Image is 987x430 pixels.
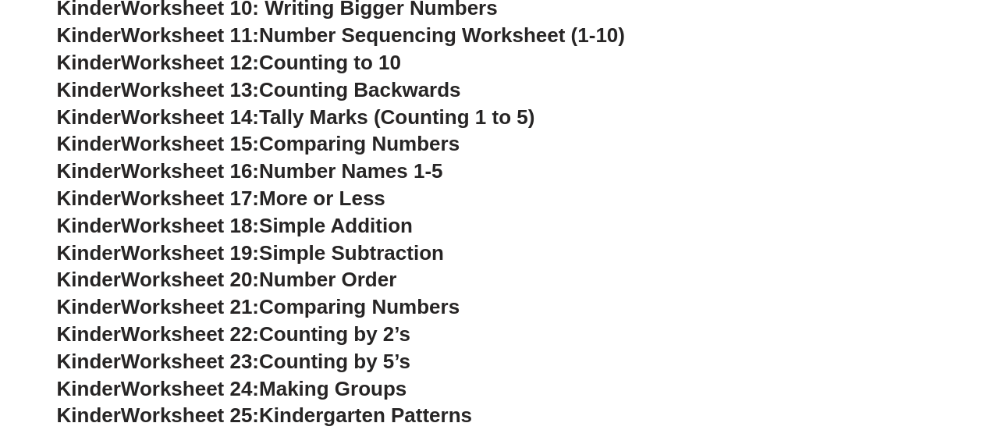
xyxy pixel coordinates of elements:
[259,350,410,373] span: Counting by 5’s
[57,241,121,265] span: Kinder
[727,254,987,430] iframe: Chat Widget
[259,322,410,346] span: Counting by 2’s
[57,132,121,155] span: Kinder
[121,350,259,373] span: Worksheet 23:
[121,214,259,237] span: Worksheet 18:
[121,241,259,265] span: Worksheet 19:
[57,403,121,427] span: Kinder
[57,51,121,74] span: Kinder
[259,403,472,427] span: Kindergarten Patterns
[121,268,259,291] span: Worksheet 20:
[57,187,121,210] span: Kinder
[121,187,259,210] span: Worksheet 17:
[121,78,259,101] span: Worksheet 13:
[121,105,259,129] span: Worksheet 14:
[259,377,407,400] span: Making Groups
[259,159,442,183] span: Number Names 1-5
[57,214,121,237] span: Kinder
[259,78,460,101] span: Counting Backwards
[259,214,413,237] span: Simple Addition
[121,322,259,346] span: Worksheet 22:
[57,295,121,318] span: Kinder
[57,377,121,400] span: Kinder
[259,23,625,47] span: Number Sequencing Worksheet (1-10)
[121,403,259,427] span: Worksheet 25:
[259,187,385,210] span: More or Less
[121,132,259,155] span: Worksheet 15:
[57,268,121,291] span: Kinder
[259,268,396,291] span: Number Order
[259,132,460,155] span: Comparing Numbers
[57,350,121,373] span: Kinder
[57,23,121,47] span: Kinder
[121,159,259,183] span: Worksheet 16:
[121,377,259,400] span: Worksheet 24:
[259,105,534,129] span: Tally Marks (Counting 1 to 5)
[121,51,259,74] span: Worksheet 12:
[57,105,121,129] span: Kinder
[57,322,121,346] span: Kinder
[57,159,121,183] span: Kinder
[121,295,259,318] span: Worksheet 21:
[259,295,460,318] span: Comparing Numbers
[259,51,401,74] span: Counting to 10
[57,78,121,101] span: Kinder
[121,23,259,47] span: Worksheet 11:
[259,241,444,265] span: Simple Subtraction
